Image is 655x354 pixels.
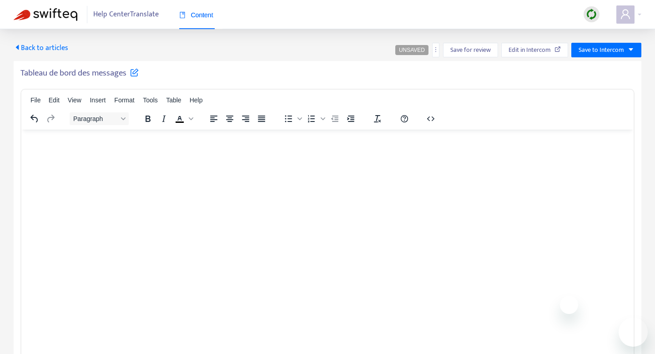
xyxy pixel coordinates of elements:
span: Paragraph [73,115,118,122]
span: View [68,96,81,104]
button: Save for review [443,43,498,57]
span: Save to Intercom [579,45,624,55]
button: Align right [238,112,253,125]
button: Align left [206,112,222,125]
button: Increase indent [343,112,358,125]
span: Help [190,96,203,104]
button: Block Paragraph [70,112,129,125]
span: Edit in Intercom [509,45,551,55]
button: Bold [140,112,156,125]
span: Help Center Translate [93,6,159,23]
iframe: Cerrar mensaje [560,296,578,314]
span: Save for review [450,45,491,55]
button: Save to Intercomcaret-down [571,43,641,57]
div: Bullet list [281,112,303,125]
img: Swifteq [14,8,77,21]
div: Text color Black [172,112,195,125]
span: Back to articles [14,42,68,54]
div: Numbered list [304,112,327,125]
img: sync.dc5367851b00ba804db3.png [586,9,597,20]
span: UNSAVED [399,47,425,53]
span: caret-left [14,44,21,51]
span: Content [179,11,213,19]
button: Help [397,112,412,125]
span: Table [166,96,181,104]
span: caret-down [628,46,634,53]
span: Insert [90,96,106,104]
button: Italic [156,112,171,125]
button: Edit in Intercom [501,43,568,57]
button: more [432,43,439,57]
iframe: Botón para iniciar la ventana de mensajería [619,318,648,347]
h5: Tableau de bord des messages [20,68,139,79]
span: File [30,96,41,104]
span: Format [114,96,134,104]
span: book [179,12,186,18]
span: Tools [143,96,158,104]
button: Clear formatting [370,112,385,125]
button: Redo [43,112,58,125]
button: Align center [222,112,237,125]
button: Justify [254,112,269,125]
span: Edit [49,96,60,104]
button: Undo [27,112,42,125]
span: user [620,9,631,20]
span: more [433,46,439,53]
button: Decrease indent [327,112,343,125]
